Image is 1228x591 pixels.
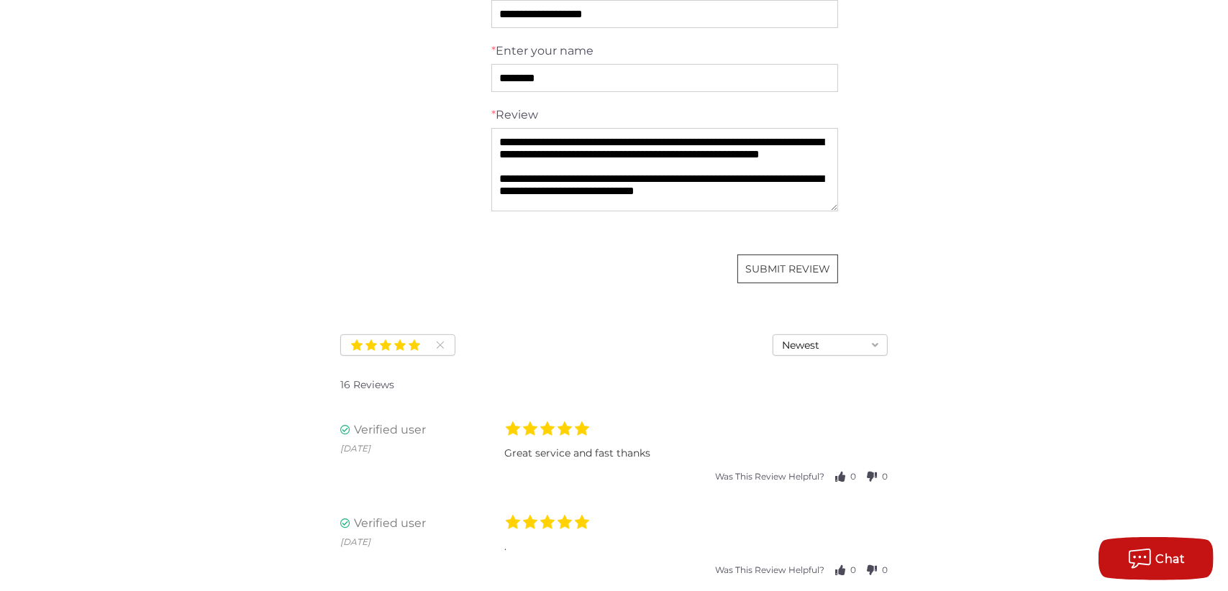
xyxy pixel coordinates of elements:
span: . [504,540,506,553]
i: Vote Up [832,468,849,485]
span: 0 [882,564,888,577]
span: Was This Review Helpful? [715,564,824,577]
button: SUBMIT REVIEW [737,255,838,283]
span: 0 [882,470,888,483]
i: Vote Down [863,562,881,579]
button: Newest [773,334,888,356]
span: Verified user [354,515,426,532]
i: Verified user [340,425,350,435]
label: Enter your name [491,42,838,60]
button: Chat [1099,537,1214,580]
span: 0 [850,564,856,577]
span: Great service and fast thanks [504,446,650,459]
span: 0 [850,470,856,483]
span: Newest [782,339,819,352]
span: Verified user [354,421,426,439]
span: Chat [1156,552,1186,566]
span: Was This Review Helpful? [715,470,824,483]
span: SUBMIT REVIEW [745,262,830,275]
i: Vote Up [832,562,849,579]
button: Rating [340,334,455,356]
div: [DATE] [340,536,497,549]
i: Vote Down [863,468,881,485]
label: Review [491,106,838,124]
div: 16 Reviews [333,370,896,400]
i: Verified user [340,518,350,528]
i: Clear [435,339,446,351]
div: [DATE] [340,442,497,455]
